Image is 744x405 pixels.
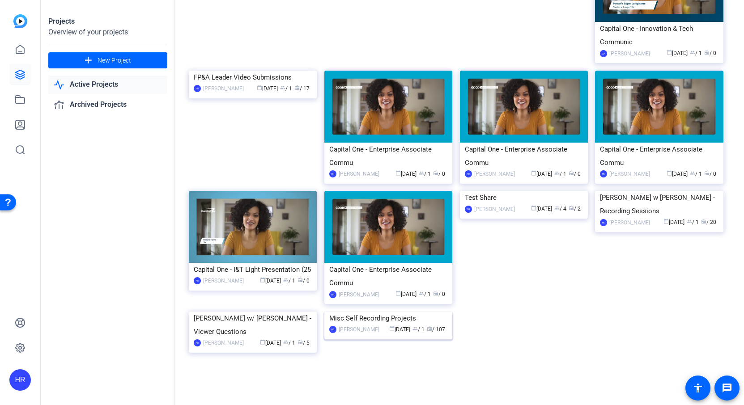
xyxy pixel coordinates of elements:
span: / 1 [412,326,425,333]
span: / 1 [690,50,702,56]
div: Capital One - Enterprise Associate Commu [329,143,447,169]
span: group [283,277,289,283]
span: radio [298,277,303,283]
div: HR [9,369,31,391]
span: [DATE] [663,219,684,225]
span: radio [569,205,574,211]
span: / 1 [687,219,699,225]
div: HR [194,339,201,346]
span: group [690,50,695,55]
span: group [690,170,695,176]
span: radio [433,170,438,176]
span: / 17 [294,85,310,92]
div: [PERSON_NAME] [609,169,650,178]
span: calendar_today [395,170,401,176]
div: HR [600,219,607,226]
span: / 2 [569,206,581,212]
div: HR [194,277,201,284]
div: Overview of your projects [48,27,167,38]
div: HR [329,170,336,177]
img: blue-gradient.svg [13,14,27,28]
div: BM [465,206,472,213]
span: [DATE] [395,171,417,177]
span: / 4 [554,206,566,212]
span: calendar_today [531,205,536,211]
span: calendar_today [389,326,395,331]
span: group [419,170,424,176]
span: / 0 [298,278,310,284]
div: AA [600,50,607,57]
div: [PERSON_NAME] [203,338,244,347]
span: / 107 [427,326,445,333]
span: / 20 [701,219,716,225]
span: radio [704,50,710,55]
span: / 1 [283,278,295,284]
span: group [687,219,692,224]
div: [PERSON_NAME] [474,205,515,214]
span: radio [704,170,710,176]
div: HR [329,326,336,333]
div: [PERSON_NAME] [203,84,244,93]
span: / 5 [298,340,310,346]
div: Capital One - Innovation & Tech Communic [600,22,718,49]
div: [PERSON_NAME] [474,169,515,178]
div: FP&A Leader Video Submissions [194,71,312,84]
span: [DATE] [260,340,281,346]
span: calendar_today [667,170,672,176]
span: [DATE] [531,171,552,177]
span: / 1 [419,171,431,177]
div: Misc Self Recording Projects [329,312,447,325]
span: calendar_today [257,85,262,90]
span: group [554,205,560,211]
span: / 1 [690,171,702,177]
mat-icon: accessibility [693,383,703,393]
span: radio [427,326,432,331]
span: [DATE] [667,171,688,177]
span: / 1 [419,291,431,297]
div: [PERSON_NAME] [609,218,650,227]
div: Test Share [465,191,583,204]
div: [PERSON_NAME] [339,325,379,334]
span: radio [294,85,300,90]
span: group [280,85,285,90]
span: / 0 [704,171,716,177]
div: Capital One - I&T Light Presentation (25 [194,263,312,276]
span: radio [298,339,303,345]
div: Projects [48,16,167,27]
span: group [419,291,424,296]
span: calendar_today [395,291,401,296]
span: / 0 [433,171,445,177]
mat-icon: add [83,55,94,66]
span: calendar_today [260,277,265,283]
span: [DATE] [260,278,281,284]
div: [PERSON_NAME] [339,290,379,299]
div: Capital One - Enterprise Associate Commu [600,143,718,169]
div: [PERSON_NAME] [203,276,244,285]
span: / 0 [569,171,581,177]
span: radio [433,291,438,296]
a: Archived Projects [48,96,167,114]
span: radio [701,219,706,224]
div: [PERSON_NAME] w/ [PERSON_NAME] - Viewer Questions [194,312,312,338]
div: [PERSON_NAME] [609,49,650,58]
div: [PERSON_NAME] [339,169,379,178]
div: Capital One - Enterprise Associate Commu [465,143,583,169]
span: [DATE] [395,291,417,297]
span: radio [569,170,574,176]
span: group [283,339,289,345]
span: calendar_today [531,170,536,176]
button: New Project [48,52,167,68]
span: / 0 [433,291,445,297]
span: [DATE] [531,206,552,212]
span: calendar_today [663,219,669,224]
div: HR [600,170,607,177]
span: / 0 [704,50,716,56]
span: [DATE] [389,326,410,333]
div: Capital One - Enterprise Associate Commu [329,263,447,290]
a: Active Projects [48,76,167,94]
span: / 1 [554,171,566,177]
div: HR [329,291,336,298]
span: calendar_today [260,339,265,345]
span: calendar_today [667,50,672,55]
div: HR [465,170,472,177]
